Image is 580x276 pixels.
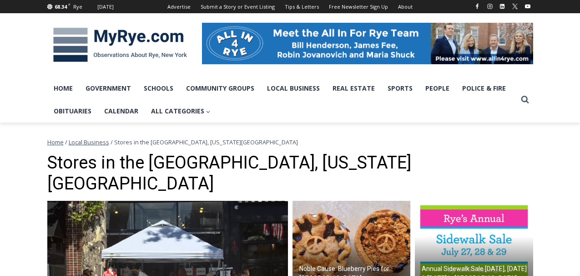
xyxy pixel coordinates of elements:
a: X [509,1,520,12]
a: All Categories [145,100,217,123]
a: Community Groups [180,77,261,100]
a: Facebook [472,1,483,12]
a: Instagram [484,1,495,12]
a: Home [47,138,64,146]
a: Sports [381,77,419,100]
a: Home [47,77,79,100]
a: Calendar [98,100,145,123]
a: Linkedin [497,1,508,12]
a: Real Estate [326,77,381,100]
a: Obituaries [47,100,98,123]
a: Police & Fire [456,77,512,100]
nav: Primary Navigation [47,77,517,123]
a: Local Business [261,77,326,100]
a: People [419,77,456,100]
span: / [111,138,113,146]
img: All in for Rye [202,23,533,64]
span: 68.34 [55,3,67,10]
a: Schools [137,77,180,100]
span: All Categories [151,106,211,116]
span: Stores in the [GEOGRAPHIC_DATA], [US_STATE][GEOGRAPHIC_DATA] [114,138,298,146]
a: Government [79,77,137,100]
span: / [65,138,67,146]
h1: Stores in the [GEOGRAPHIC_DATA], [US_STATE][GEOGRAPHIC_DATA] [47,153,533,194]
div: Rye [73,3,82,11]
span: F [68,2,71,7]
a: YouTube [522,1,533,12]
a: Local Business [69,138,109,146]
button: View Search Form [517,92,533,108]
img: MyRye.com [47,21,193,69]
nav: Breadcrumbs [47,138,533,147]
div: [DATE] [97,3,114,11]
